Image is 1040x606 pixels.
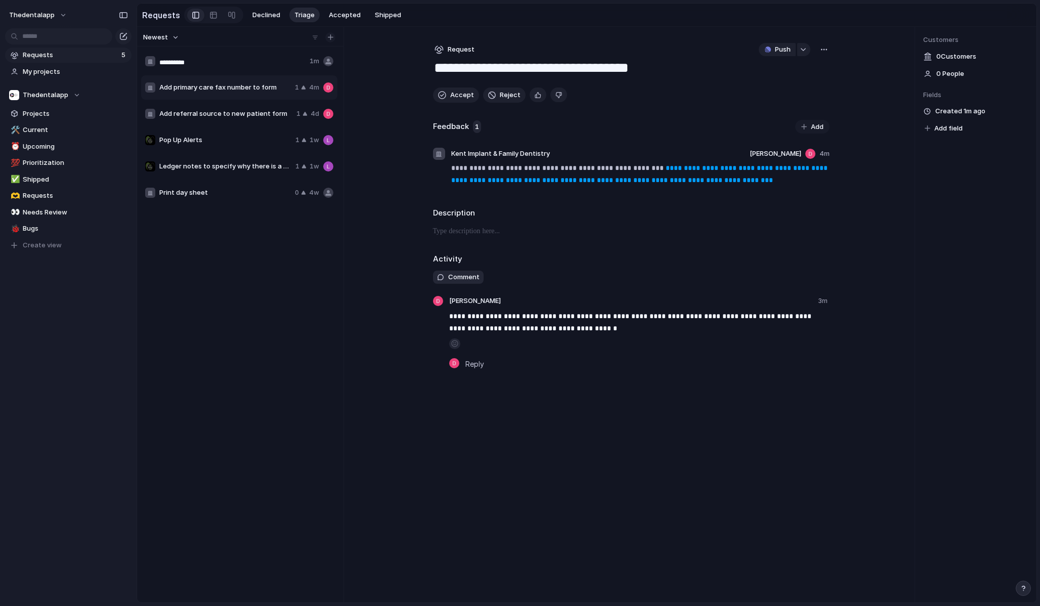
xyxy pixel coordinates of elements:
[295,161,299,171] span: 1
[5,155,132,170] a: 💯Prioritization
[143,32,168,42] span: Newest
[9,142,19,152] button: ⏰
[23,90,68,100] span: Thedentalapp
[289,8,320,23] button: Triage
[935,106,985,116] span: Created 1m ago
[310,161,319,171] span: 1w
[310,56,319,66] span: 1m
[923,122,964,135] button: Add field
[159,109,292,119] span: Add referral source to new patient form
[294,10,315,20] span: Triage
[750,149,801,159] span: [PERSON_NAME]
[23,207,128,218] span: Needs Review
[5,205,132,220] a: 👀Needs Review
[5,122,132,138] a: 🛠️Current
[483,88,526,103] button: Reject
[142,9,180,21] h2: Requests
[309,82,319,93] span: 4m
[5,172,132,187] a: ✅Shipped
[23,240,62,250] span: Create view
[11,223,18,235] div: 🐞
[5,139,132,154] a: ⏰Upcoming
[23,175,128,185] span: Shipped
[295,82,299,93] span: 1
[309,188,319,198] span: 4w
[433,88,479,103] button: Accept
[819,149,830,159] span: 4m
[159,161,291,171] span: Ledger notes to specify why there is a balance or why a claim was denied
[11,174,18,185] div: ✅
[449,296,501,306] span: [PERSON_NAME]
[450,90,474,100] span: Accept
[11,141,18,152] div: ⏰
[5,7,72,23] button: thedentalapp
[23,224,128,234] span: Bugs
[5,106,132,121] a: Projects
[142,31,181,44] button: Newest
[23,109,128,119] span: Projects
[433,207,830,219] h2: Description
[296,109,300,119] span: 1
[5,88,132,103] button: Thedentalapp
[11,206,18,218] div: 👀
[448,272,480,282] span: Comment
[473,120,481,134] span: 1
[23,142,128,152] span: Upcoming
[252,10,280,20] span: Declined
[11,157,18,169] div: 💯
[311,109,319,119] span: 4d
[295,188,299,198] span: 0
[795,120,830,134] button: Add
[11,124,18,136] div: 🛠️
[23,191,128,201] span: Requests
[500,90,521,100] span: Reject
[936,69,964,79] span: 0 People
[433,121,469,133] h2: Feedback
[923,90,1028,100] span: Fields
[324,8,366,23] button: Accepted
[23,67,128,77] span: My projects
[9,224,19,234] button: 🐞
[433,271,484,284] button: Comment
[936,52,976,62] span: 0 Customer s
[433,253,462,265] h2: Activity
[23,50,118,60] span: Requests
[9,207,19,218] button: 👀
[9,191,19,201] button: 🫶
[433,43,476,56] button: Request
[121,50,127,60] span: 5
[759,43,796,56] button: Push
[9,175,19,185] button: ✅
[159,188,291,198] span: Print day sheet
[9,125,19,135] button: 🛠️
[310,135,319,145] span: 1w
[295,135,299,145] span: 1
[247,8,285,23] button: Declined
[5,188,132,203] a: 🫶Requests
[5,238,132,253] button: Create view
[9,158,19,168] button: 💯
[448,45,474,55] span: Request
[11,190,18,202] div: 🫶
[465,358,484,369] span: Reply
[451,149,550,159] span: Kent Implant & Family Dentistry
[375,10,401,20] span: Shipped
[9,10,55,20] span: thedentalapp
[159,82,291,93] span: Add primary care fax number to form
[370,8,406,23] button: Shipped
[923,35,1028,45] span: Customers
[23,125,128,135] span: Current
[23,158,128,168] span: Prioritization
[5,64,132,79] a: My projects
[159,135,291,145] span: Pop Up Alerts
[5,48,132,63] a: Requests5
[5,221,132,236] a: 🐞Bugs
[775,45,791,55] span: Push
